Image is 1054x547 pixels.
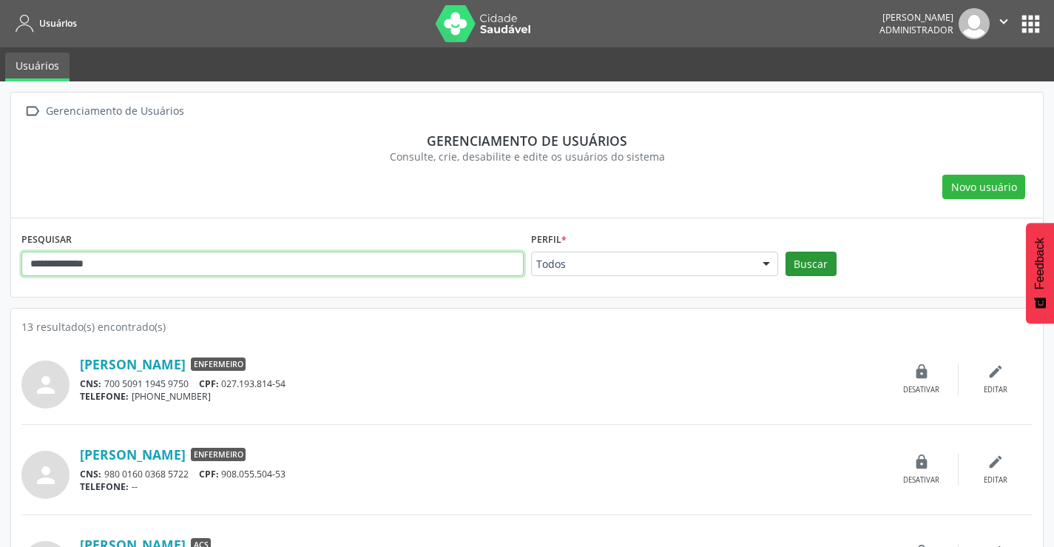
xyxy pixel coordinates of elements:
[996,13,1012,30] i: 
[32,132,1022,149] div: Gerenciamento de usuários
[199,377,219,390] span: CPF:
[32,149,1022,164] div: Consulte, crie, desabilite e edite os usuários do sistema
[987,454,1004,470] i: edit
[80,377,101,390] span: CNS:
[191,358,246,371] span: Enfermeiro
[786,252,837,277] button: Buscar
[879,11,953,24] div: [PERSON_NAME]
[879,24,953,36] span: Administrador
[80,480,129,493] span: TELEFONE:
[536,257,748,272] span: Todos
[191,448,246,461] span: Enfermeiro
[942,175,1025,200] button: Novo usuário
[1026,223,1054,323] button: Feedback - Mostrar pesquisa
[80,468,885,480] div: 980 0160 0368 5722 908.055.504-53
[984,475,1007,486] div: Editar
[1033,238,1047,289] span: Feedback
[903,475,939,486] div: Desativar
[80,390,129,403] span: TELEFONE:
[990,8,1018,39] button: 
[21,101,186,122] a:  Gerenciamento de Usuários
[913,454,930,470] i: lock
[987,363,1004,380] i: edit
[21,319,1033,335] div: 13 resultado(s) encontrado(s)
[531,229,567,252] label: Perfil
[33,372,59,398] i: person
[199,468,219,480] span: CPF:
[80,446,186,463] a: [PERSON_NAME]
[5,53,70,81] a: Usuários
[903,385,939,395] div: Desativar
[80,356,186,372] a: [PERSON_NAME]
[33,462,59,489] i: person
[80,468,101,480] span: CNS:
[21,229,72,252] label: PESQUISAR
[1018,11,1044,37] button: apps
[951,179,1017,195] span: Novo usuário
[913,363,930,380] i: lock
[959,8,990,39] img: img
[80,377,885,390] div: 700 5091 1945 9750 027.193.814-54
[10,11,77,36] a: Usuários
[80,480,885,493] div: --
[39,17,77,30] span: Usuários
[43,101,186,122] div: Gerenciamento de Usuários
[21,101,43,122] i: 
[80,390,885,403] div: [PHONE_NUMBER]
[984,385,1007,395] div: Editar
